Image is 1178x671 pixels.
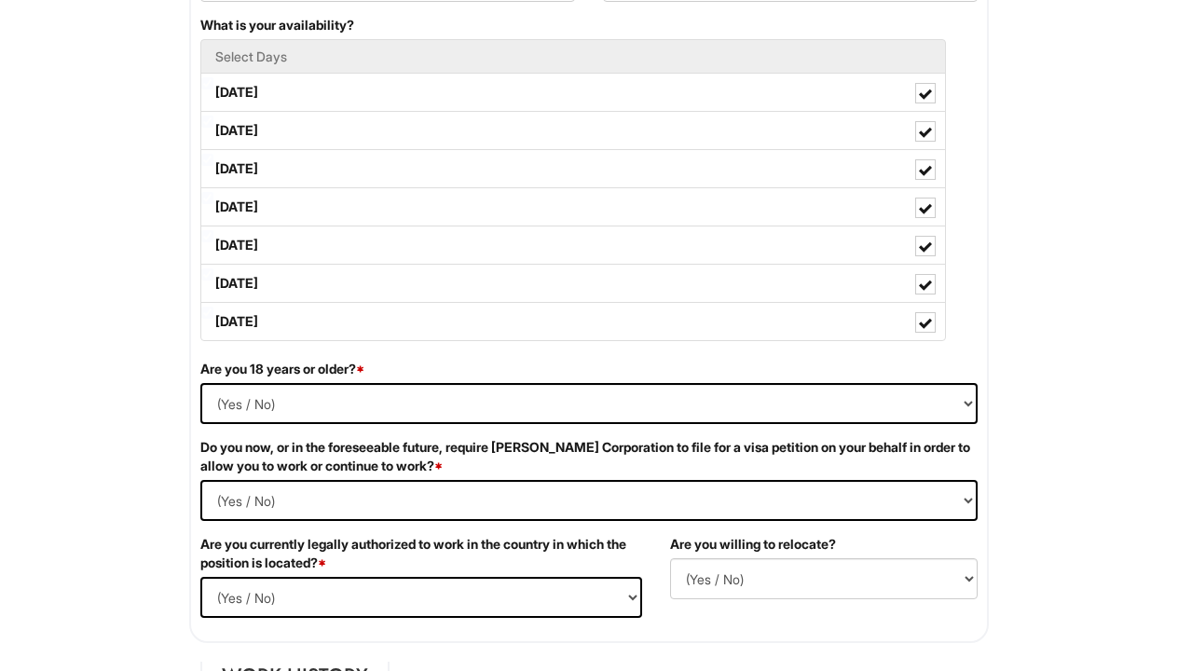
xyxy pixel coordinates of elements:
[200,383,978,424] select: (Yes / No)
[201,265,945,302] label: [DATE]
[200,480,978,521] select: (Yes / No)
[201,226,945,264] label: [DATE]
[201,150,945,187] label: [DATE]
[201,74,945,111] label: [DATE]
[670,558,978,599] select: (Yes / No)
[200,535,642,572] label: Are you currently legally authorized to work in the country in which the position is located?
[200,16,354,34] label: What is your availability?
[201,303,945,340] label: [DATE]
[215,49,931,63] h5: Select Days
[201,112,945,149] label: [DATE]
[200,577,642,618] select: (Yes / No)
[200,360,364,378] label: Are you 18 years or older?
[670,535,836,554] label: Are you willing to relocate?
[201,188,945,226] label: [DATE]
[200,438,978,475] label: Do you now, or in the foreseeable future, require [PERSON_NAME] Corporation to file for a visa pe...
